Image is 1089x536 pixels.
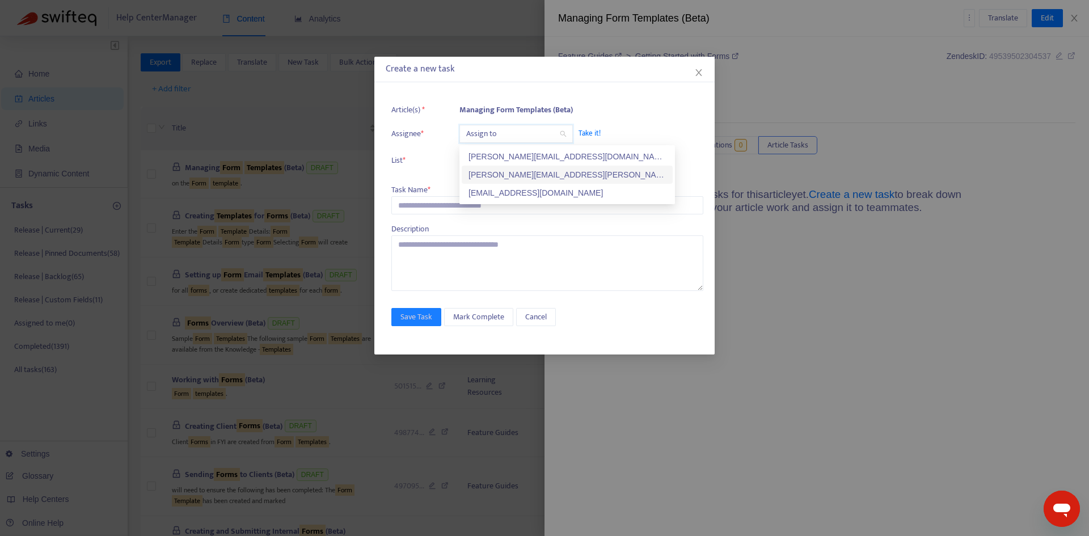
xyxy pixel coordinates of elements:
div: [EMAIL_ADDRESS][DOMAIN_NAME] [468,187,666,199]
span: Mark Complete [453,311,504,323]
button: Save Task [391,308,441,326]
span: search [560,130,567,137]
span: Article(s) [391,104,431,116]
span: List [391,154,431,167]
div: Task Name [391,184,703,196]
b: Managing Form Templates (Beta) [459,103,573,116]
span: close [694,68,703,77]
div: robyn.cowe@fyi.app [462,166,673,184]
button: Close [693,66,705,79]
iframe: Button to launch messaging window [1044,491,1080,527]
div: [PERSON_NAME][EMAIL_ADDRESS][PERSON_NAME][DOMAIN_NAME] [468,168,666,181]
span: Cancel [525,311,547,323]
div: kelly.sofia@fyi.app [462,147,673,166]
span: Assignee [391,128,431,140]
button: Cancel [516,308,556,326]
span: Take it! [579,128,692,139]
button: Mark Complete [444,308,513,326]
span: Description [391,222,429,235]
div: Create a new task [386,62,703,76]
div: zendesk.checker@fyidocs.com [462,184,673,202]
div: [PERSON_NAME][EMAIL_ADDRESS][DOMAIN_NAME] [468,150,666,163]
